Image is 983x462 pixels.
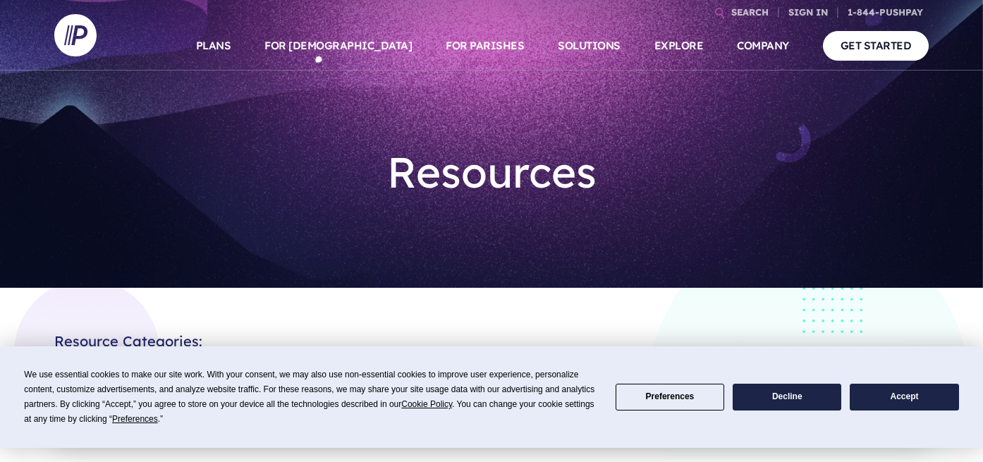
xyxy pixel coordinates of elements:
[196,21,231,71] a: PLANS
[284,135,699,209] h1: Resources
[264,21,412,71] a: FOR [DEMOGRAPHIC_DATA]
[446,21,524,71] a: FOR PARISHES
[850,384,958,411] button: Accept
[737,21,789,71] a: COMPANY
[823,31,929,60] a: GET STARTED
[558,21,621,71] a: SOLUTIONS
[112,414,158,424] span: Preferences
[24,367,598,427] div: We use essential cookies to make our site work. With your consent, we may also use non-essential ...
[616,384,724,411] button: Preferences
[401,399,452,409] span: Cookie Policy
[654,21,704,71] a: EXPLORE
[54,322,929,350] h2: Resource Categories:
[733,384,841,411] button: Decline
